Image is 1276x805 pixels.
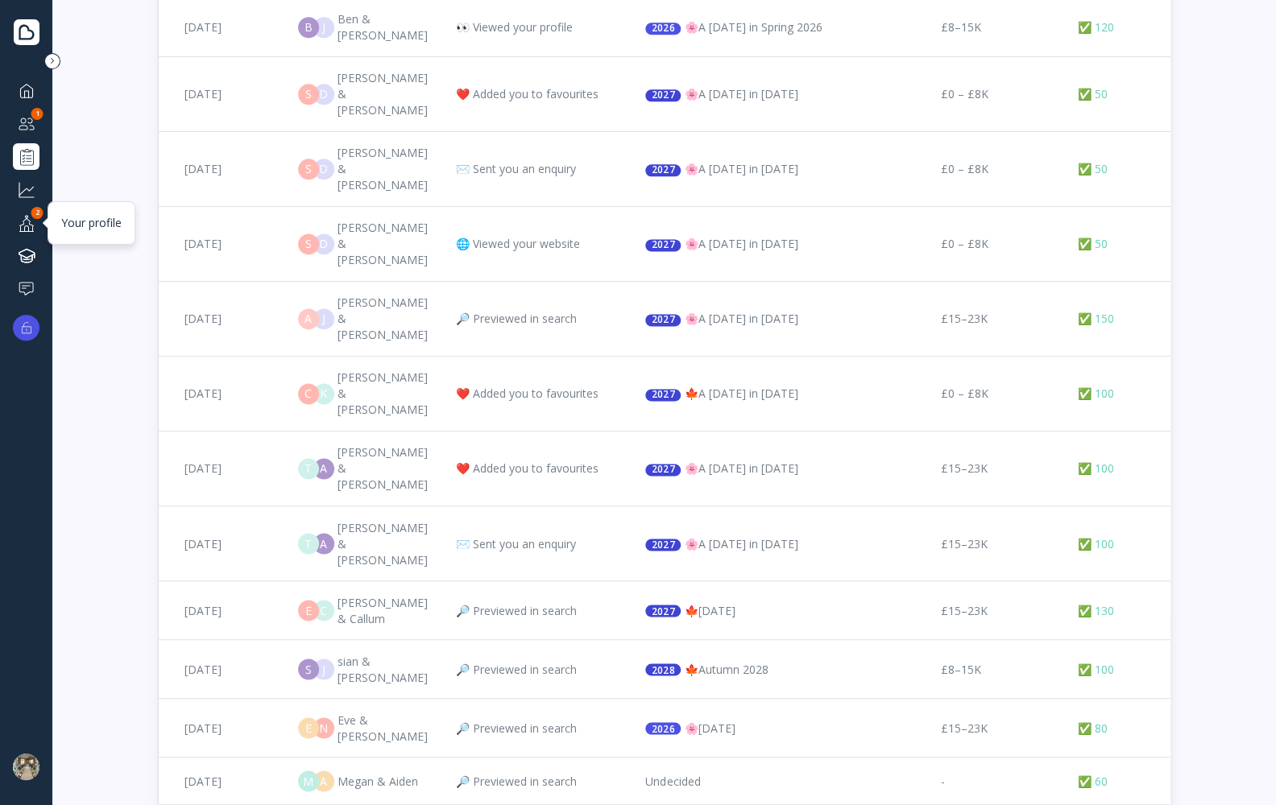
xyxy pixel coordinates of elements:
div: [PERSON_NAME] & [PERSON_NAME] [334,519,430,568]
div: £0 – £8K [941,386,988,402]
div: 2027 [645,314,681,326]
div: Your profile [61,215,122,231]
div: ✅ 80 [1078,720,1108,736]
div: 🍁 [DATE] [645,602,735,618]
div: Couples manager [13,110,39,137]
div: T [298,533,319,554]
div: [PERSON_NAME] & [PERSON_NAME] [334,369,430,418]
div: 2027 [645,605,681,617]
div: B [298,17,319,38]
div: [DATE] [184,386,222,402]
div: A [313,770,334,791]
div: [PERSON_NAME] & [PERSON_NAME] [334,145,430,193]
div: E [298,717,319,738]
div: 🔎 Previewed in search [456,720,577,736]
div: 2027 [645,164,681,176]
div: ✅ 100 [1078,661,1114,677]
div: Grow your business [13,176,39,203]
button: Upgrade options [13,315,39,341]
div: Eve & [PERSON_NAME] [334,712,430,744]
div: S [298,84,319,105]
div: E [298,600,319,621]
div: [DATE] [184,161,222,177]
div: £15–23K [941,535,988,551]
div: A [298,308,319,329]
div: £0 – £8K [941,236,988,252]
div: [PERSON_NAME] & Callum [334,594,430,626]
div: £15–23K [941,460,988,477]
div: ✅ 100 [1078,535,1114,551]
div: D [313,84,334,105]
div: 🔎 Previewed in search [456,661,577,677]
div: 1 [31,108,43,120]
div: [DATE] [184,661,222,677]
div: £15–23K [941,720,988,736]
div: 🌸 [DATE] [645,720,735,736]
div: J [313,658,334,679]
div: D [313,159,334,180]
div: A [313,533,334,554]
div: ✅ 100 [1078,460,1114,477]
div: 👀 Viewed your profile [456,19,573,35]
div: ✅ 50 [1078,161,1108,177]
div: ❤️ Added you to favourites [456,86,599,102]
div: ❤️ Added you to favourites [456,386,599,402]
div: £8–15K [941,661,981,677]
div: ❤️ Added you to favourites [456,460,599,477]
div: J [313,308,334,329]
a: Performance [13,143,39,170]
div: 2027 [645,89,681,101]
div: 🔎 Previewed in search [456,602,577,618]
div: ✅ 100 [1078,386,1114,402]
div: 🍁 A [DATE] in [DATE] [645,386,797,402]
div: D [313,233,334,254]
div: 2026 [645,722,681,734]
a: Knowledge hub [13,242,39,269]
div: J [313,17,334,38]
div: [DATE] [184,460,222,477]
div: [PERSON_NAME] & [PERSON_NAME] [334,220,430,268]
div: ✅ 60 [1078,773,1108,789]
div: ✅ 120 [1078,19,1114,35]
div: 🔎 Previewed in search [456,773,577,789]
div: [PERSON_NAME] & [PERSON_NAME] [334,444,430,493]
div: 🌸 A [DATE] in [DATE] [645,161,797,177]
div: 🍁 Autumn 2028 [645,661,768,677]
div: 🌸 A [DATE] in [DATE] [645,460,797,477]
div: S [298,658,319,679]
div: sian & [PERSON_NAME] [334,653,430,685]
div: T [298,458,319,479]
div: 🌸 A [DATE] in [DATE] [645,535,797,551]
div: S [298,159,319,180]
div: Megan & Aiden [334,773,418,789]
div: [DATE] [184,602,222,618]
div: 2026 [645,23,681,35]
div: 2 [31,207,43,219]
a: Dashboard [13,77,39,104]
div: ✅ 50 [1078,236,1108,252]
div: 2027 [645,464,681,476]
div: Ben & [PERSON_NAME] [334,11,430,43]
div: £8–15K [941,19,981,35]
div: [DATE] [184,535,222,551]
div: [DATE] [184,19,222,35]
div: K [313,383,334,404]
div: ✅ 130 [1078,602,1114,618]
div: C [298,383,319,404]
a: Your profile2 [13,209,39,236]
div: 2027 [645,239,681,251]
div: £15–23K [941,311,988,327]
div: £0 – £8K [941,161,988,177]
div: M [298,770,319,791]
div: 2027 [645,539,681,551]
div: [DATE] [184,236,222,252]
div: Help & support [13,275,39,302]
div: 🌐 Viewed your website [456,236,580,252]
div: [DATE] [184,720,222,736]
div: 🔎 Previewed in search [456,311,577,327]
div: 🌸 A [DATE] in Spring 2026 [645,19,822,35]
div: Your profile [13,209,39,236]
div: 🌸 A [DATE] in [DATE] [645,311,797,327]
